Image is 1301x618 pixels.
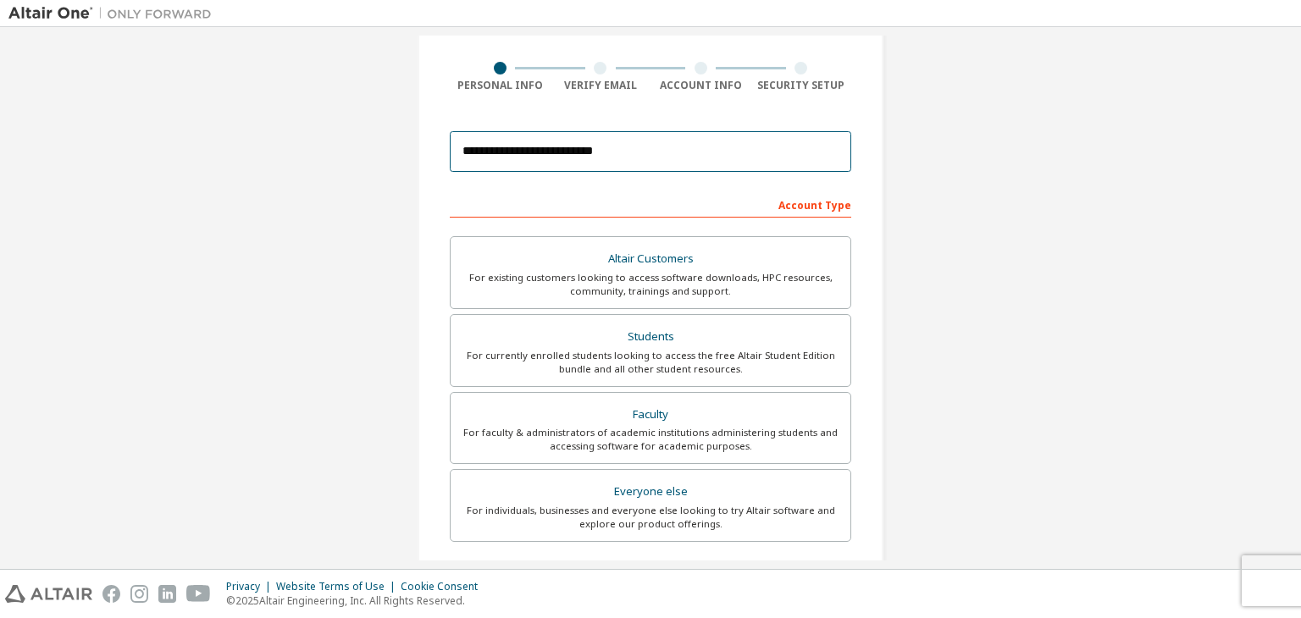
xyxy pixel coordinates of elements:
img: linkedin.svg [158,585,176,603]
div: For faculty & administrators of academic institutions administering students and accessing softwa... [461,426,840,453]
div: Altair Customers [461,247,840,271]
div: Account Info [650,79,751,92]
div: For individuals, businesses and everyone else looking to try Altair software and explore our prod... [461,504,840,531]
div: Security Setup [751,79,852,92]
div: For currently enrolled students looking to access the free Altair Student Edition bundle and all ... [461,349,840,376]
img: youtube.svg [186,585,211,603]
div: Faculty [461,403,840,427]
img: facebook.svg [102,585,120,603]
img: instagram.svg [130,585,148,603]
img: altair_logo.svg [5,585,92,603]
div: Website Terms of Use [276,580,401,593]
div: Cookie Consent [401,580,488,593]
div: Privacy [226,580,276,593]
div: For existing customers looking to access software downloads, HPC resources, community, trainings ... [461,271,840,298]
div: Verify Email [551,79,651,92]
div: Everyone else [461,480,840,504]
div: Students [461,325,840,349]
p: © 2025 Altair Engineering, Inc. All Rights Reserved. [226,593,488,608]
div: Account Type [450,190,851,218]
img: Altair One [8,5,220,22]
div: Personal Info [450,79,551,92]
